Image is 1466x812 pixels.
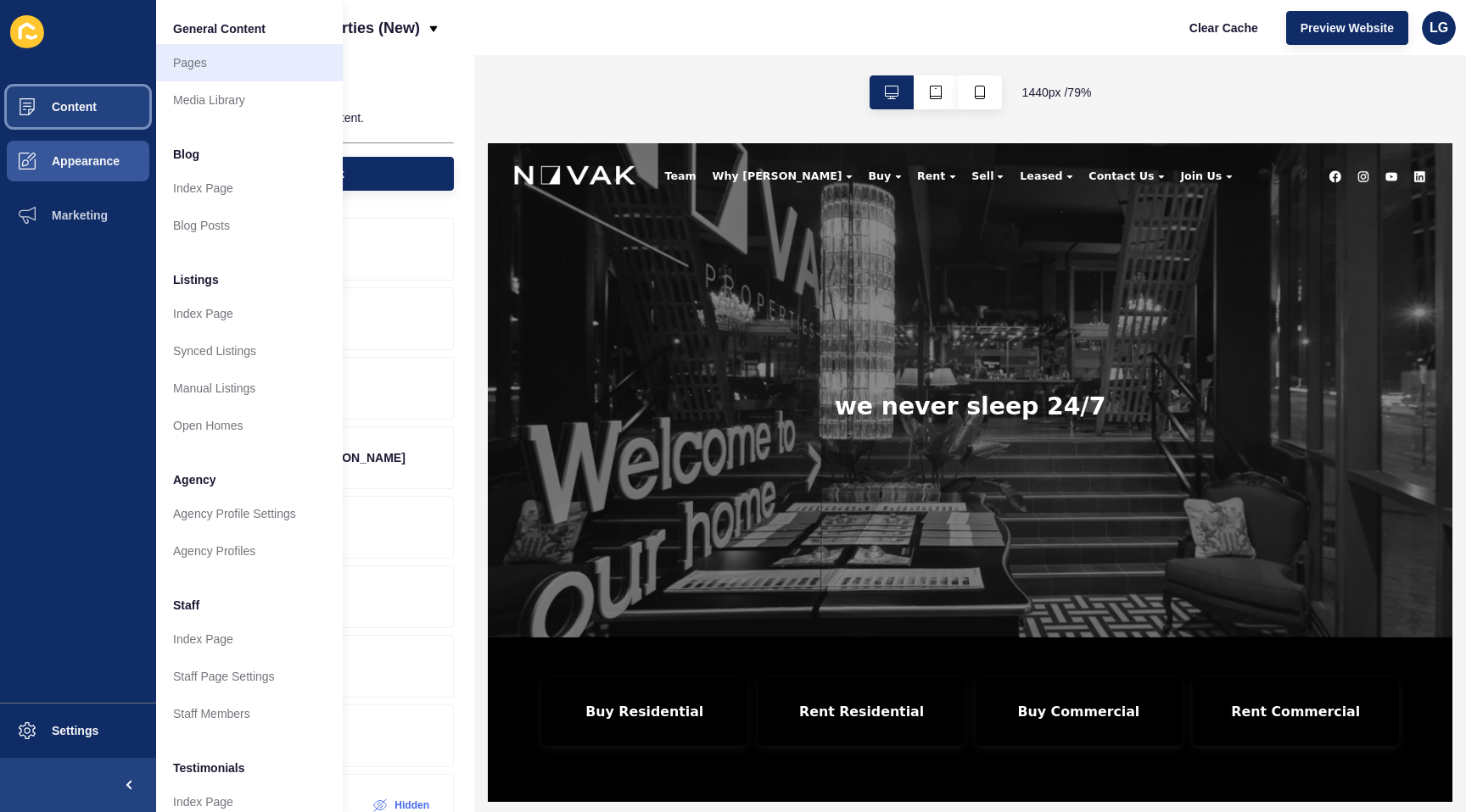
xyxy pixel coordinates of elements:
[156,332,343,370] a: Synced Listings
[544,34,579,50] span: Rent
[156,407,343,444] a: Open Homes
[439,314,783,351] h1: we never sleep 24/7
[156,695,343,732] a: Staff Members
[1172,35,1188,50] a: linkedin
[156,207,343,244] a: Blog Posts
[618,676,879,763] a: Buy Commercial
[214,34,274,50] a: Team
[394,798,429,812] label: Hidden
[613,34,641,50] span: Sell
[343,676,604,763] a: Rent Residential
[602,34,663,51] div: Sell
[156,532,343,570] a: Agency Profiles
[482,34,511,50] span: Buy
[173,597,199,614] span: Staff
[173,471,216,488] span: Agency
[1175,11,1273,45] button: Clear Cache
[156,370,343,407] a: Manual Listings
[1066,35,1081,50] a: facebook
[173,20,266,37] span: General Content
[751,34,867,51] div: Contact Us
[156,620,343,658] a: Index Page
[34,4,187,81] a: logo
[663,34,751,51] div: Leased
[156,658,343,695] a: Staff Page Settings
[34,29,187,57] img: logo
[1189,19,1258,36] span: Clear Cache
[1301,19,1394,36] span: Preview Website
[156,44,343,81] a: Pages
[472,34,534,51] div: Buy
[1022,84,1092,101] span: 1440 px / 79 %
[156,81,343,119] a: Media Library
[892,676,1154,763] a: Rent Commercial
[761,34,844,50] span: Contact Us
[1430,19,1448,36] span: LG
[156,295,343,332] a: Index Page
[156,495,343,532] a: Agency Profile Settings
[284,34,449,50] span: Why [PERSON_NAME]
[173,146,199,163] span: Blog
[1286,11,1408,45] button: Preview Website
[156,170,343,207] a: Index Page
[877,34,930,50] span: Join Us
[1101,35,1116,50] a: instagram
[274,34,472,51] div: Why [PERSON_NAME]
[867,34,943,51] div: Join Us
[173,759,245,776] span: Testimonials
[68,676,329,763] a: Buy Residential
[534,34,602,51] div: Rent
[674,34,728,50] span: Leased
[173,271,219,288] span: Listings
[1137,35,1152,50] a: youtube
